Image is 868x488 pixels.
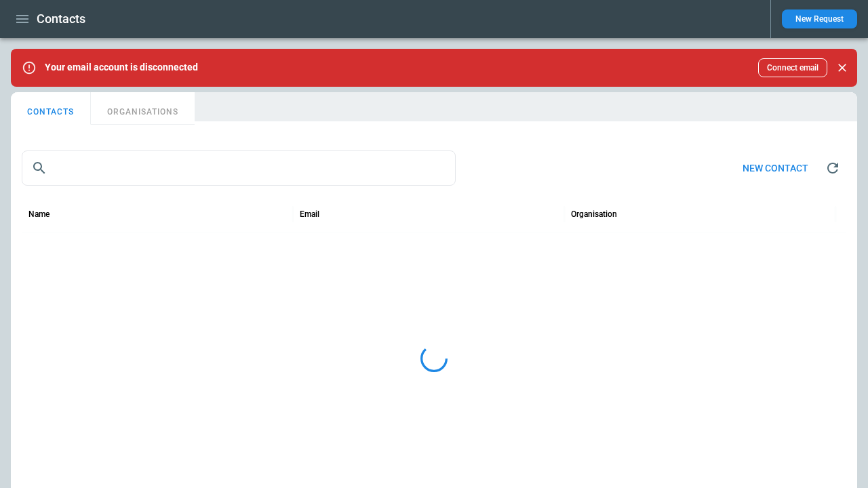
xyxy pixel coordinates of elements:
[833,58,852,77] button: Close
[300,209,319,219] div: Email
[37,11,85,27] h1: Contacts
[833,53,852,83] div: dismiss
[732,154,819,183] button: New contact
[28,209,50,219] div: Name
[758,58,827,77] button: Connect email
[45,62,198,73] p: Your email account is disconnected
[91,92,195,125] button: ORGANISATIONS
[11,92,91,125] button: CONTACTS
[571,209,617,219] div: Organisation
[782,9,857,28] button: New Request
